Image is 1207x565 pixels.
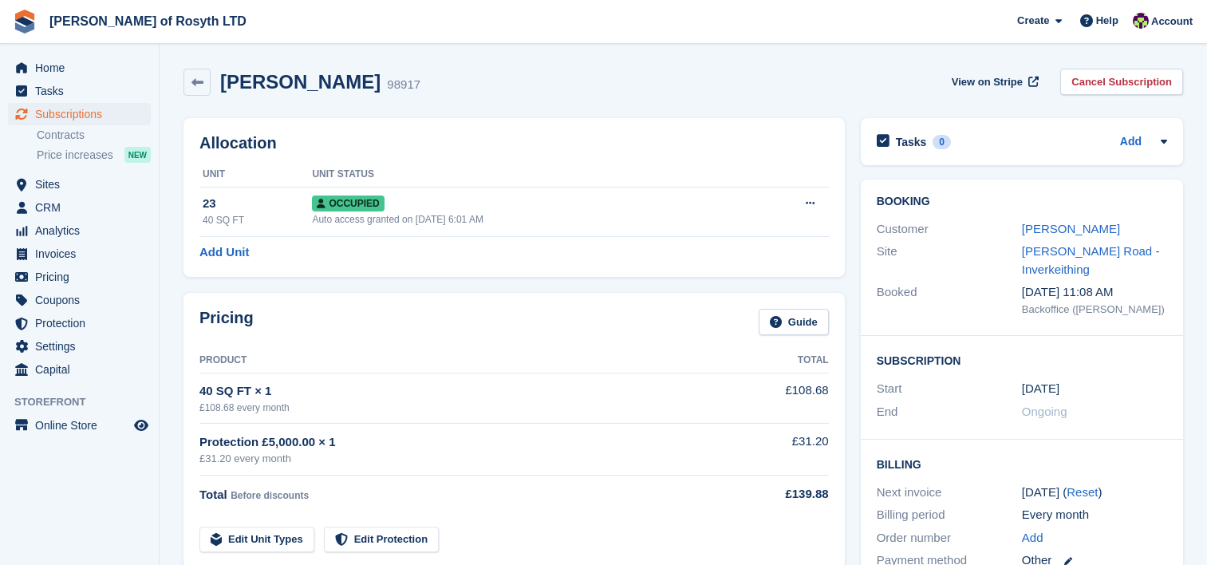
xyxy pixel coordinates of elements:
a: menu [8,414,151,437]
span: Settings [35,335,131,358]
th: Total [732,348,829,373]
time: 2025-07-31 23:00:00 UTC [1022,380,1059,398]
span: Invoices [35,243,131,265]
span: Coupons [35,289,131,311]
div: £139.88 [732,485,829,504]
div: 0 [933,135,951,149]
span: Protection [35,312,131,334]
a: Add Unit [199,243,249,262]
h2: Tasks [896,135,927,149]
h2: Allocation [199,134,829,152]
a: Preview store [132,416,151,435]
a: Edit Protection [324,527,439,553]
div: Order number [877,529,1022,547]
a: menu [8,57,151,79]
span: Analytics [35,219,131,242]
div: Backoffice ([PERSON_NAME]) [1022,302,1167,318]
span: Home [35,57,131,79]
div: [DATE] ( ) [1022,484,1167,502]
img: Nina Briggs [1133,13,1149,29]
h2: Subscription [877,352,1167,368]
a: Price increases NEW [37,146,151,164]
div: £108.68 every month [199,401,732,415]
a: menu [8,243,151,265]
div: 40 SQ FT [203,213,312,227]
div: Booked [877,283,1022,317]
div: End [877,403,1022,421]
span: Price increases [37,148,113,163]
div: 40 SQ FT × 1 [199,382,732,401]
span: View on Stripe [952,74,1023,90]
a: View on Stripe [945,69,1042,95]
td: £108.68 [732,373,829,423]
span: Ongoing [1022,405,1067,418]
span: Tasks [35,80,131,102]
a: Guide [759,309,829,335]
th: Unit Status [312,162,744,188]
div: £31.20 every month [199,451,732,467]
span: Online Store [35,414,131,437]
h2: Billing [877,456,1167,472]
div: Auto access granted on [DATE] 6:01 AM [312,212,744,227]
span: Capital [35,358,131,381]
div: Every month [1022,506,1167,524]
a: menu [8,335,151,358]
span: Total [199,488,227,501]
div: Next invoice [877,484,1022,502]
div: Site [877,243,1022,279]
td: £31.20 [732,424,829,476]
h2: Booking [877,196,1167,208]
a: Reset [1067,485,1098,499]
span: Storefront [14,394,159,410]
a: Contracts [37,128,151,143]
div: Protection £5,000.00 × 1 [199,433,732,452]
a: [PERSON_NAME] [1022,222,1120,235]
a: menu [8,173,151,196]
div: NEW [124,147,151,163]
th: Product [199,348,732,373]
a: menu [8,358,151,381]
span: Occupied [312,196,384,211]
a: menu [8,312,151,334]
a: menu [8,196,151,219]
span: Subscriptions [35,103,131,125]
h2: [PERSON_NAME] [220,71,381,93]
img: stora-icon-8386f47178a22dfd0bd8f6a31ec36ba5ce8667c1dd55bd0f319d3a0aa187defe.svg [13,10,37,34]
span: Account [1151,14,1193,30]
a: Cancel Subscription [1060,69,1183,95]
h2: Pricing [199,309,254,335]
a: Add [1120,133,1142,152]
a: Add [1022,529,1043,547]
div: Billing period [877,506,1022,524]
a: menu [8,80,151,102]
a: menu [8,219,151,242]
span: Pricing [35,266,131,288]
th: Unit [199,162,312,188]
a: Edit Unit Types [199,527,314,553]
a: [PERSON_NAME] Road - Inverkeithing [1022,244,1160,276]
div: Customer [877,220,1022,239]
span: Help [1096,13,1118,29]
span: Create [1017,13,1049,29]
span: Sites [35,173,131,196]
span: Before discounts [231,490,309,501]
a: menu [8,103,151,125]
div: 98917 [387,76,420,94]
a: menu [8,266,151,288]
div: [DATE] 11:08 AM [1022,283,1167,302]
div: Start [877,380,1022,398]
a: [PERSON_NAME] of Rosyth LTD [43,8,253,34]
div: 23 [203,195,312,213]
span: CRM [35,196,131,219]
a: menu [8,289,151,311]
